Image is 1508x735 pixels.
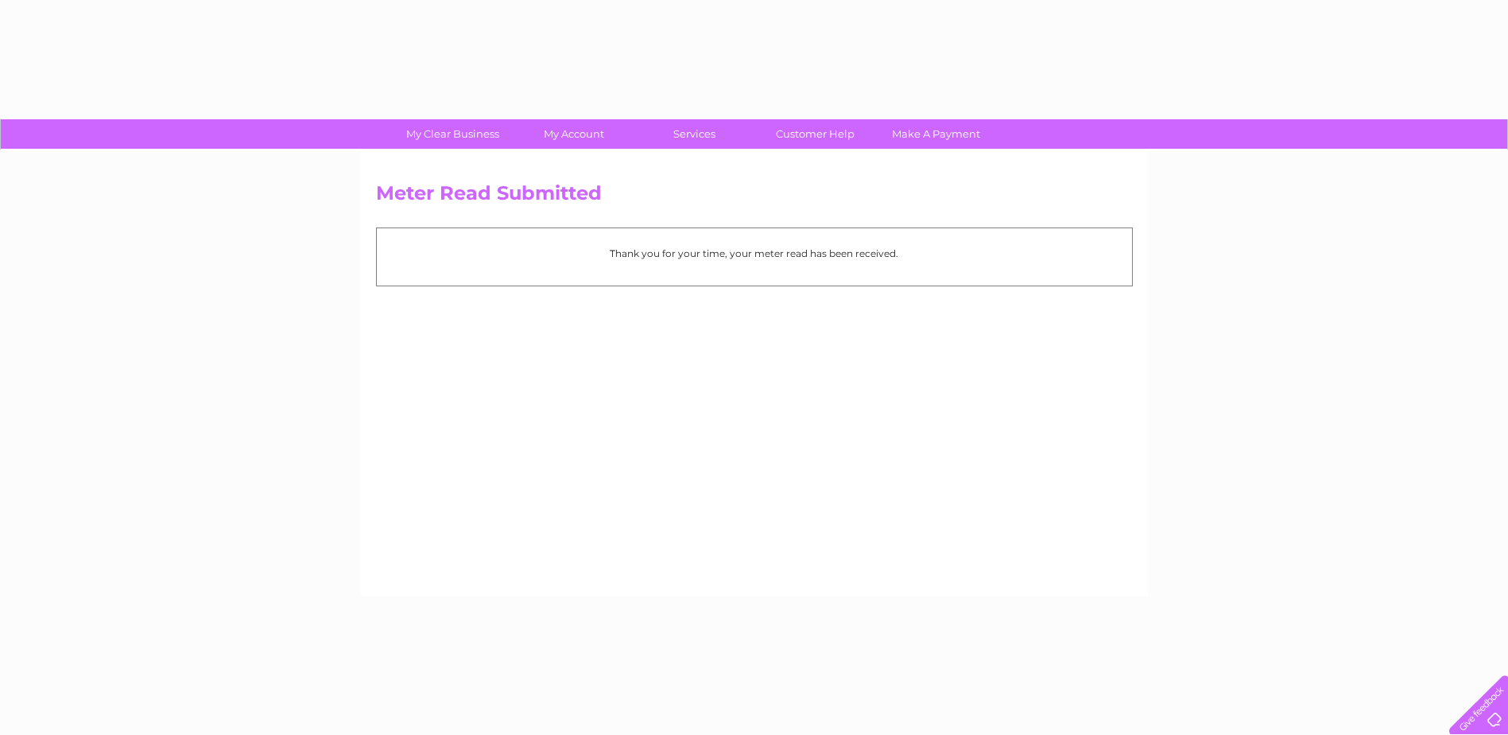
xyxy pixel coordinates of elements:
[629,119,760,149] a: Services
[387,119,518,149] a: My Clear Business
[508,119,639,149] a: My Account
[385,246,1124,261] p: Thank you for your time, your meter read has been received.
[870,119,1002,149] a: Make A Payment
[376,182,1133,212] h2: Meter Read Submitted
[750,119,881,149] a: Customer Help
